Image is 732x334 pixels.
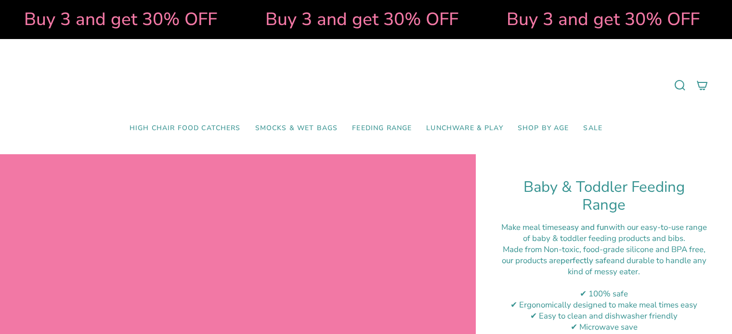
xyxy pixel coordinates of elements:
a: Feeding Range [345,117,419,140]
span: Lunchware & Play [426,124,503,133]
div: ✔ 100% safe [500,288,708,299]
span: SALE [583,124,602,133]
a: Lunchware & Play [419,117,510,140]
strong: easy and fun [562,222,609,233]
strong: Buy 3 and get 30% OFF [265,7,458,31]
a: Shop by Age [510,117,576,140]
strong: perfectly safe [561,255,611,266]
div: M [500,244,708,277]
a: SALE [576,117,610,140]
a: Smocks & Wet Bags [248,117,345,140]
span: ✔ Microwave save [571,321,638,333]
div: Make meal times with our easy-to-use range of baby & toddler feeding products and bibs. [500,222,708,244]
div: ✔ Ergonomically designed to make meal times easy [500,299,708,310]
a: High Chair Food Catchers [122,117,248,140]
strong: Buy 3 and get 30% OFF [24,7,217,31]
span: ade from Non-toxic, food-grade silicone and BPA free, our products are and durable to handle any ... [502,244,706,277]
span: High Chair Food Catchers [130,124,241,133]
h1: Baby & Toddler Feeding Range [500,178,708,214]
strong: Buy 3 and get 30% OFF [506,7,699,31]
div: ✔ Easy to clean and dishwasher friendly [500,310,708,321]
span: Smocks & Wet Bags [255,124,338,133]
a: Mumma’s Little Helpers [283,53,449,117]
span: Feeding Range [352,124,412,133]
span: Shop by Age [518,124,569,133]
